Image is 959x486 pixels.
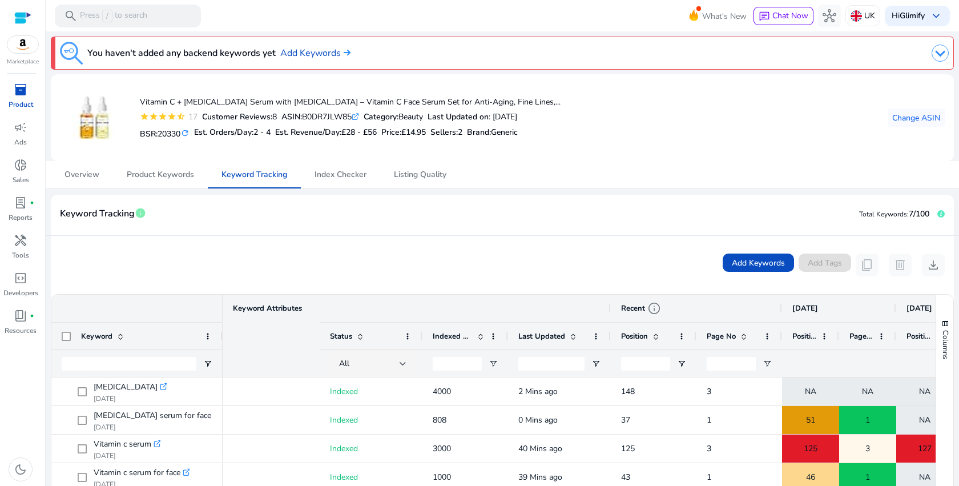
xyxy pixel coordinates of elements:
span: fiber_manual_record [30,314,34,318]
h5: BSR: [140,127,190,139]
span: 7/100 [909,208,929,219]
p: UK [864,6,875,26]
button: chatChat Now [753,7,813,25]
span: 148 [621,386,635,397]
span: [DATE] [792,303,818,314]
span: NA [919,408,930,432]
span: search [64,9,78,23]
span: Listing Quality [394,171,446,179]
span: 0 Mins ago [518,415,558,425]
span: 127 [918,437,932,460]
span: fiber_manual_record [30,200,34,205]
span: Add Keywords [732,257,785,269]
button: Open Filter Menu [677,359,686,368]
span: Page No [849,331,873,342]
span: code_blocks [14,271,27,285]
span: Position [906,331,930,342]
span: keyboard_arrow_down [929,9,943,23]
span: Last Updated [518,331,565,342]
button: Open Filter Menu [591,359,601,368]
span: Keyword Tracking [60,204,135,224]
span: All [339,358,349,369]
input: Indexed Products Filter Input [433,357,482,371]
p: Press to search [80,10,147,22]
span: 1 [707,472,711,483]
b: Category: [364,111,398,122]
p: Product [9,99,33,110]
span: Brand [467,127,489,138]
span: Change ASIN [892,112,940,124]
h3: You haven't added any backend keywords yet [87,46,276,60]
div: 17 [186,111,198,123]
span: 20330 [158,128,180,139]
span: 125 [621,443,635,454]
span: hub [823,9,836,23]
p: Resources [5,326,37,336]
p: [DATE] [94,451,160,460]
span: 808 [433,415,446,425]
span: 37 [621,415,630,425]
span: 2 - 4 [253,127,271,138]
span: Indexed Products [433,331,473,342]
span: Vitamin c serum for face [94,465,180,481]
span: Keyword Tracking [221,171,287,179]
p: Developers [3,288,38,298]
span: 1 [865,408,870,432]
span: Keyword Attributes [233,303,302,314]
h5: Est. Orders/Day: [194,128,271,138]
span: Position [792,331,816,342]
h5: Sellers: [430,128,462,138]
b: Glimify [900,10,925,21]
img: dropdown-arrow.svg [932,45,949,62]
div: : [DATE] [428,111,517,123]
p: Ads [14,137,27,147]
button: Change ASIN [888,109,945,127]
span: 40 Mins ago [518,443,562,454]
span: lab_profile [14,196,27,210]
h4: Vitamin C + [MEDICAL_DATA] Serum with [MEDICAL_DATA] – Vitamin C Face Serum Set for Anti-Aging, F... [140,98,561,107]
span: 4000 [433,386,451,397]
span: handyman [14,234,27,247]
img: 41iE8mqOFnL._AC_US40_.jpg [73,97,116,139]
button: hub [818,5,841,27]
span: 2 [458,127,462,138]
span: Indexed [330,386,358,397]
span: campaign [14,121,27,134]
span: Total Keywords: [859,210,909,219]
div: Recent [621,302,661,315]
span: download [926,258,940,272]
p: Tools [12,250,29,260]
span: Generic [491,127,518,138]
div: Beauty [364,111,423,123]
p: Sales [13,175,29,185]
b: ASIN: [281,111,302,122]
span: Chat Now [772,10,808,21]
mat-icon: star [149,112,158,121]
p: [DATE] [94,423,211,432]
span: [DATE] [906,303,932,314]
div: B0DR7JLW85 [281,111,359,123]
span: Indexed [330,443,358,454]
img: amazon.svg [7,36,38,53]
input: Keyword Filter Input [62,357,196,371]
img: uk.svg [851,10,862,22]
p: [DATE] [94,394,167,403]
span: info [647,302,661,315]
button: Open Filter Menu [489,359,498,368]
span: Page No [707,331,736,342]
span: [MEDICAL_DATA] [94,379,158,395]
img: keyword-tracking.svg [60,42,83,65]
span: inventory_2 [14,83,27,97]
mat-icon: refresh [180,128,190,139]
h5: Est. Revenue/Day: [275,128,377,138]
span: 3 [707,443,711,454]
input: Page No Filter Input [707,357,756,371]
span: £14.95 [401,127,426,138]
span: 51 [806,408,815,432]
span: 1 [707,415,711,425]
button: Open Filter Menu [203,359,212,368]
input: Last Updated Filter Input [518,357,585,371]
span: 39 Mins ago [518,472,562,483]
b: Customer Reviews: [202,111,272,122]
span: [MEDICAL_DATA] serum for face [94,408,211,424]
